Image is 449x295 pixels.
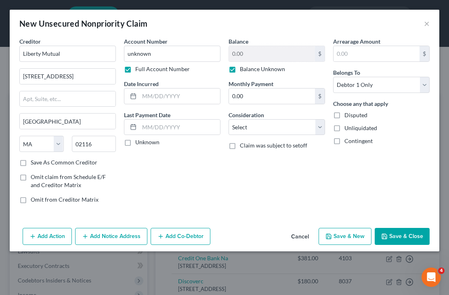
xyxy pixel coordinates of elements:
input: MM/DD/YYYY [139,88,220,104]
span: Omit from Creditor Matrix [31,196,99,203]
span: Contingent [344,137,373,144]
span: Disputed [344,112,367,118]
input: Apt, Suite, etc... [20,91,115,107]
iframe: Intercom live chat [422,268,441,287]
label: Save As Common Creditor [31,158,97,166]
div: $ [315,46,325,61]
label: Date Incurred [124,80,159,88]
input: Enter address... [20,69,115,84]
label: Account Number [124,37,168,46]
label: Consideration [229,111,264,119]
button: × [424,19,430,28]
div: $ [315,88,325,104]
input: 0.00 [229,88,315,104]
span: Omit claim from Schedule E/F and Creditor Matrix [31,173,106,188]
span: Creditor [19,38,41,45]
input: Search creditor by name... [19,46,116,62]
input: 0.00 [229,46,315,61]
label: Monthly Payment [229,80,273,88]
span: 4 [438,268,445,274]
label: Balance Unknown [240,65,285,73]
span: Unliquidated [344,124,377,131]
div: New Unsecured Nonpriority Claim [19,18,147,29]
label: Arrearage Amount [333,37,380,46]
label: Last Payment Date [124,111,170,119]
button: Cancel [285,229,315,245]
button: Save & New [319,228,371,245]
label: Full Account Number [135,65,190,73]
label: Choose any that apply [333,99,388,108]
button: Add Co-Debtor [151,228,210,245]
input: Enter zip... [72,136,116,152]
button: Add Notice Address [75,228,147,245]
span: Claim was subject to setoff [240,142,307,149]
span: Belongs To [333,69,360,76]
div: $ [420,46,429,61]
button: Save & Close [375,228,430,245]
input: -- [124,46,220,62]
input: MM/DD/YYYY [139,120,220,135]
label: Unknown [135,138,159,146]
input: Enter city... [20,114,115,129]
button: Add Action [23,228,72,245]
label: Balance [229,37,248,46]
input: 0.00 [334,46,420,61]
